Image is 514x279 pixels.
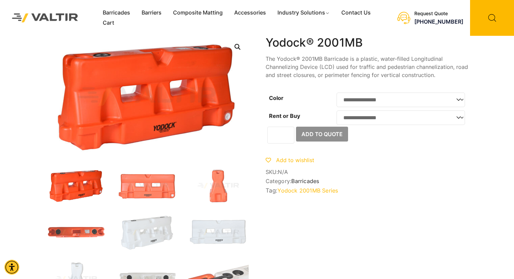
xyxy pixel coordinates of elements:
[46,168,107,204] img: 2001MB_Org_3Q.jpg
[296,127,348,142] button: Add to Quote
[167,8,228,18] a: Composite Matting
[5,6,85,29] img: Valtir Rentals
[266,178,468,184] span: Category:
[414,18,463,25] a: call (888) 496-3625
[188,168,249,204] img: An orange traffic cone with a wide base and a tapered top, designed for road safety and traffic m...
[272,8,336,18] a: Industry Solutions
[266,55,468,79] p: The Yodock® 2001MB Barricade is a plastic, water-filled Longitudinal Channelizing Device (LCD) us...
[291,178,319,184] a: Barricades
[336,8,376,18] a: Contact Us
[266,36,468,50] h1: Yodock® 2001MB
[277,187,338,194] a: Yodock 2001MB Series
[269,112,300,119] label: Rent or Buy
[117,214,178,251] img: A white plastic barrier with a textured surface, designed for traffic control or safety purposes.
[278,169,288,175] span: N/A
[4,260,19,275] div: Accessibility Menu
[276,157,314,163] span: Add to wishlist
[266,169,468,175] span: SKU:
[269,95,284,101] label: Color
[97,18,120,28] a: Cart
[188,214,249,251] img: A white plastic barrier with two rectangular openings, featuring the brand name "Yodock" and a logo.
[414,11,463,17] div: Request Quote
[46,214,107,251] img: An orange plastic dock float with two circular openings and a rectangular label on top.
[136,8,167,18] a: Barriers
[267,127,294,144] input: Product quantity
[231,41,244,53] a: Open this option
[266,187,468,194] span: Tag:
[228,8,272,18] a: Accessories
[97,8,136,18] a: Barricades
[117,168,178,204] img: An orange traffic barrier with two rectangular openings and a logo, designed for road safety and ...
[266,157,314,163] a: Add to wishlist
